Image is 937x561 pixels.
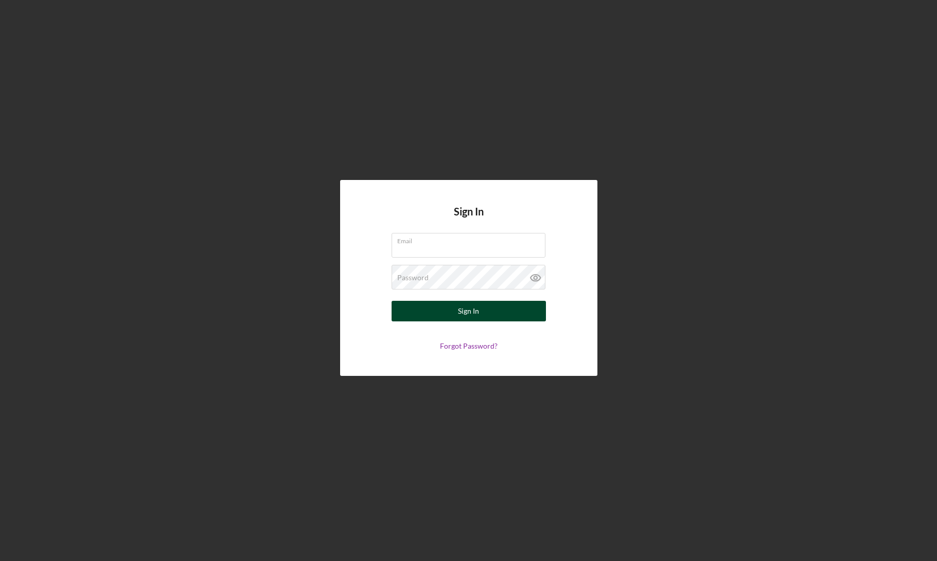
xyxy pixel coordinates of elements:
label: Password [397,274,429,282]
h4: Sign In [454,206,484,233]
div: Sign In [458,301,479,321]
label: Email [397,233,545,245]
button: Sign In [392,301,546,321]
a: Forgot Password? [440,341,498,350]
